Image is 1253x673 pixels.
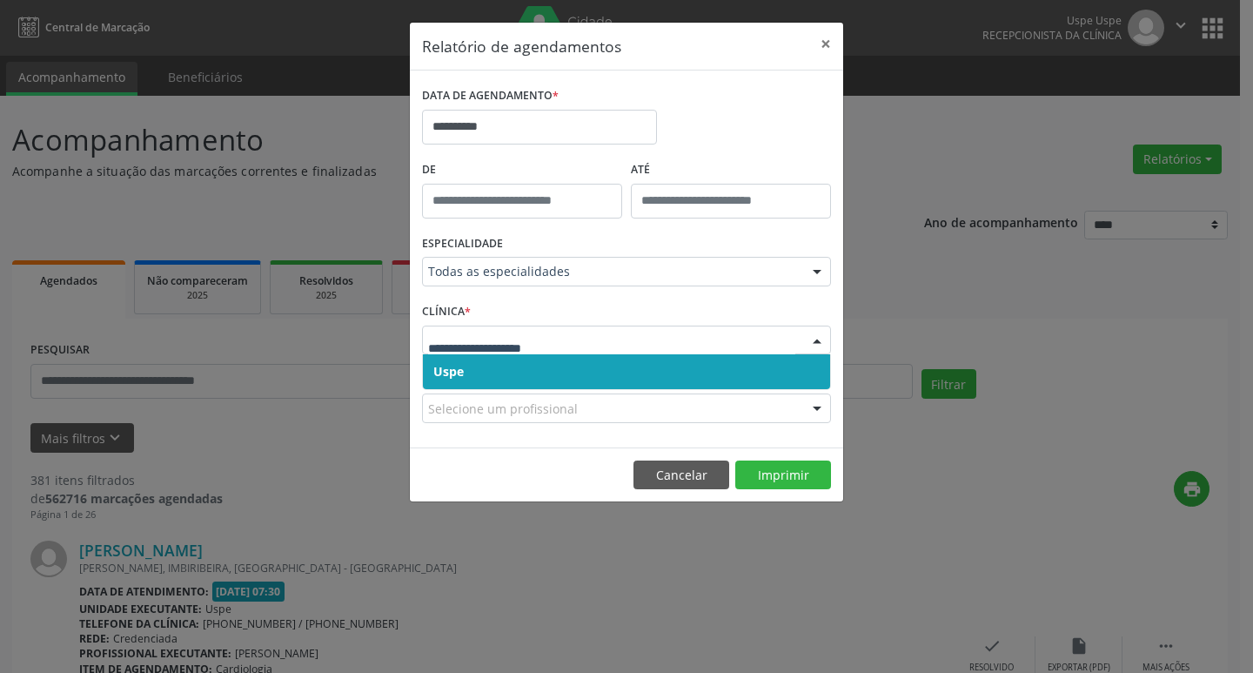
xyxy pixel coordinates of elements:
label: CLÍNICA [422,299,471,326]
button: Cancelar [633,461,729,490]
button: Imprimir [735,461,831,490]
span: Todas as especialidades [428,263,795,280]
label: ATÉ [631,157,831,184]
label: De [422,157,622,184]
label: ESPECIALIDADE [422,231,503,258]
span: Uspe [433,363,464,380]
h5: Relatório de agendamentos [422,35,621,57]
label: DATA DE AGENDAMENTO [422,83,559,110]
span: Selecione um profissional [428,400,578,418]
button: Close [808,23,843,65]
